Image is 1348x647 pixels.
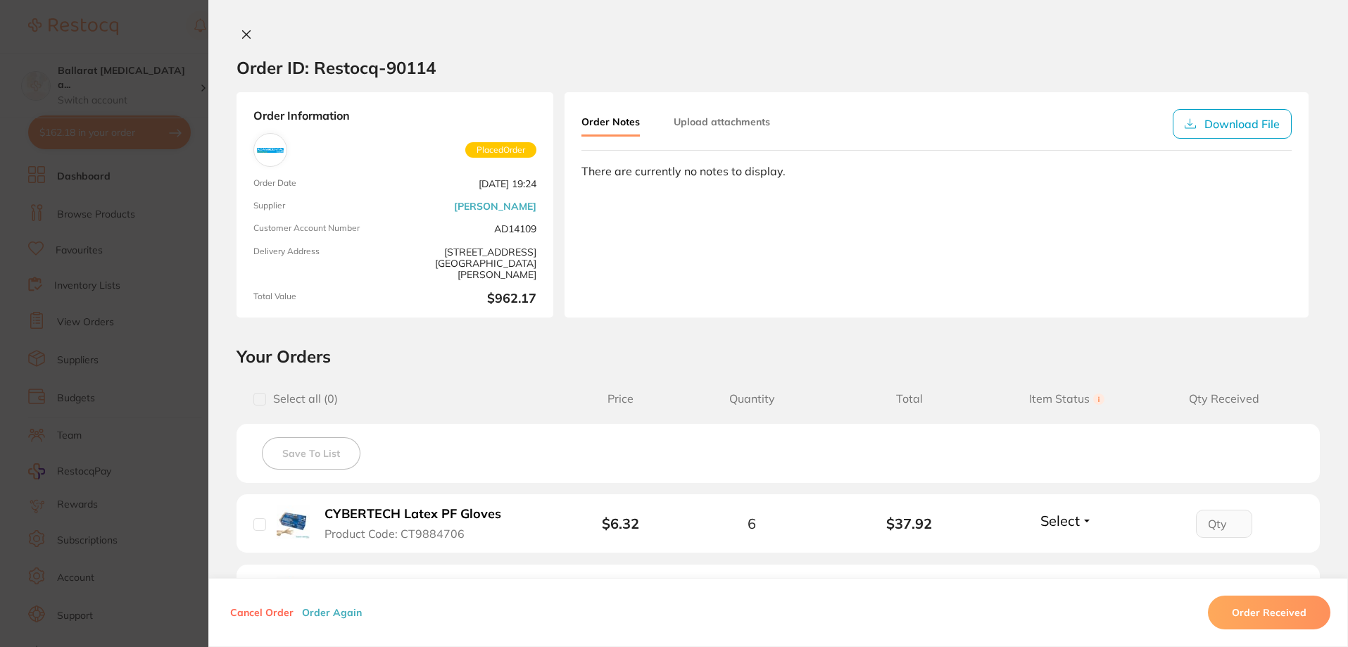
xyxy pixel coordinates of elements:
[325,527,465,540] span: Product Code: CT9884706
[257,137,284,163] img: Adam Dental
[602,515,639,532] b: $6.32
[320,506,517,541] button: CYBERTECH Latex PF Gloves Product Code: CT9884706
[277,576,310,609] img: CYBERTECH Latex PF Gloves
[1173,109,1292,139] button: Download File
[674,109,770,134] button: Upload attachments
[253,246,389,280] span: Delivery Address
[266,392,338,406] span: Select all ( 0 )
[401,246,536,280] span: [STREET_ADDRESS][GEOGRAPHIC_DATA][PERSON_NAME]
[253,223,389,234] span: Customer Account Number
[1036,512,1097,529] button: Select
[401,178,536,189] span: [DATE] 19:24
[1145,392,1303,406] span: Qty Received
[253,178,389,189] span: Order Date
[325,507,501,522] b: CYBERTECH Latex PF Gloves
[831,392,988,406] span: Total
[673,392,831,406] span: Quantity
[298,606,366,619] button: Order Again
[226,606,298,619] button: Cancel Order
[581,109,640,137] button: Order Notes
[1208,596,1330,629] button: Order Received
[1196,510,1252,538] input: Qty
[277,505,310,539] img: CYBERTECH Latex PF Gloves
[401,291,536,306] b: $962.17
[237,346,1320,367] h2: Your Orders
[237,57,436,78] h2: Order ID: Restocq- 90114
[253,201,389,212] span: Supplier
[262,437,360,470] button: Save To List
[581,165,1292,177] div: There are currently no notes to display.
[831,515,988,532] b: $37.92
[1040,512,1080,529] span: Select
[401,223,536,234] span: AD14109
[988,392,1146,406] span: Item Status
[253,291,389,306] span: Total Value
[568,392,673,406] span: Price
[253,109,536,122] strong: Order Information
[748,515,756,532] span: 6
[320,577,517,611] button: CYBERTECH Latex PF Gloves Product Code: CT9884707
[465,142,536,158] span: Placed Order
[454,201,536,212] a: [PERSON_NAME]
